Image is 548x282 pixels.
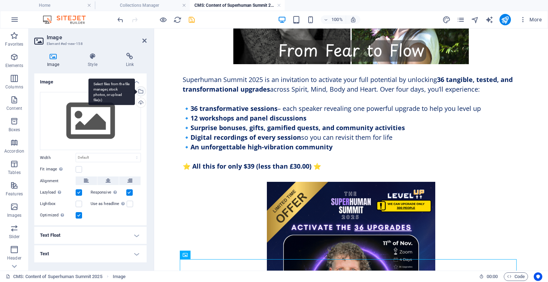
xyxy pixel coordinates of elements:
label: Lazyload [40,188,76,197]
a: Click to cancel selection. Double-click to open Pages [6,272,102,281]
button: 100% [321,15,346,24]
p: Accordion [4,148,24,154]
label: Responsive [91,188,126,197]
h3: Element #ed-new-158 [47,41,132,47]
i: Undo: Add element (Ctrl+Z) [116,16,125,24]
span: More [519,16,542,23]
label: Use as headline [91,200,127,208]
i: Publish [501,16,509,24]
p: Slider [9,234,20,240]
i: Navigator [471,16,479,24]
p: Features [6,191,23,197]
p: Boxes [9,127,20,133]
button: text_generator [485,15,494,24]
i: Pages (Ctrl+Alt+S) [457,16,465,24]
h2: Image [47,34,147,41]
p: Columns [5,84,23,90]
p: Content [6,106,22,111]
h4: Text Float [34,227,147,244]
button: Code [504,272,528,281]
label: Fit image [40,165,76,174]
span: Code [507,272,525,281]
label: Optimized [40,211,76,220]
p: Images [7,212,22,218]
span: : [492,274,493,279]
div: Select files from the file manager, stock photos, or upload file(s) [40,92,141,150]
div: Select files from the file manager, stock photos, or upload file(s) [88,78,135,105]
h6: Session time [479,272,498,281]
p: Elements [5,63,24,68]
label: Lightbox [40,200,76,208]
h4: Style [75,53,113,68]
button: Click here to leave preview mode and continue editing [159,15,167,24]
button: design [442,15,451,24]
label: Alignment [40,177,76,185]
button: save [187,15,196,24]
a: Select files from the file manager, stock photos, or upload file(s) [136,86,146,96]
p: Tables [8,170,21,175]
i: On resize automatically adjust zoom level to fit chosen device. [350,16,356,23]
button: navigator [471,15,479,24]
button: publish [499,14,511,25]
span: Click to select. Double-click to edit [113,272,126,281]
p: Header [7,255,21,261]
h4: Collections Manager [95,1,190,9]
label: Width [40,156,76,160]
h4: Image [34,73,147,86]
button: Usercentrics [534,272,542,281]
button: More [517,14,545,25]
h6: 100% [331,15,343,24]
nav: breadcrumb [113,272,126,281]
span: 00 00 [487,272,498,281]
i: Save (Ctrl+S) [188,16,196,24]
i: Design (Ctrl+Alt+Y) [442,16,451,24]
img: Editor Logo [41,15,95,24]
h4: Text [34,245,147,262]
i: AI Writer [485,16,493,24]
p: Favorites [5,41,23,47]
button: pages [457,15,465,24]
h4: Image [34,53,75,68]
button: reload [173,15,182,24]
button: undo [116,15,125,24]
h4: Link [113,53,147,68]
h4: CMS: Content of Superhuman Summit 2025 [190,1,285,9]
